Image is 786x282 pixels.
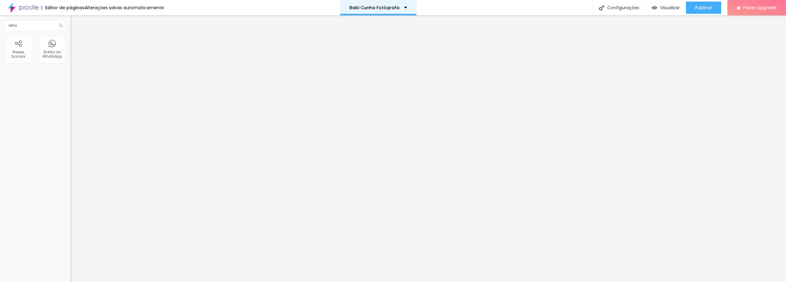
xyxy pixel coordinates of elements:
span: Visualizar [660,5,680,10]
span: Fazer Upgrade [743,5,777,10]
div: Editor de páginas [41,6,85,10]
span: Publicar [695,5,712,10]
p: Babi Cunha Fotógrafa [349,6,399,10]
div: Redes Sociais [6,50,30,59]
button: Publicar [686,2,721,14]
img: view-1.svg [652,5,657,10]
input: Buscar elemento [5,20,66,31]
img: Icone [59,24,63,27]
iframe: Editor [71,15,786,282]
img: Icone [599,5,604,10]
button: Visualizar [646,2,686,14]
div: Botão do WhatsApp [40,50,64,59]
div: Alterações salvas automaticamente [85,6,164,10]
